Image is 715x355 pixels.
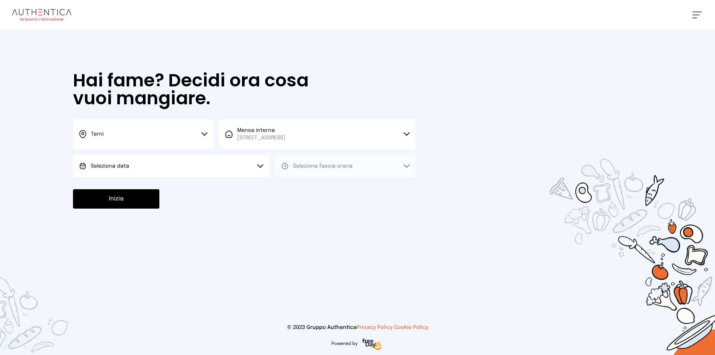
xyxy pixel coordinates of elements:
img: logo.8f33a47.png [12,9,71,21]
button: Inizia [73,189,159,209]
img: sticker-selezione-mensa.70a28f7.png [506,116,715,355]
span: [STREET_ADDRESS] [237,134,285,142]
span: Powered by [331,341,357,347]
span: Mensa interna [237,127,285,142]
span: Seleziona fascia oraria [293,164,353,169]
h1: Hai fame? Decidi ora cosa vuoi mangiare. [73,72,330,107]
span: Terni [91,131,104,137]
a: Privacy Policy [357,325,393,330]
button: Mensa interna[STREET_ADDRESS] [219,119,416,149]
span: Seleziona data [91,164,129,169]
a: Cookie Policy [394,325,428,330]
img: logo-freeday.3e08031.png [360,337,384,352]
button: Seleziona data [73,155,269,177]
button: Terni [73,119,213,149]
button: Seleziona fascia oraria [275,155,416,177]
p: © 2023 Gruppo Authentica [12,324,703,331]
